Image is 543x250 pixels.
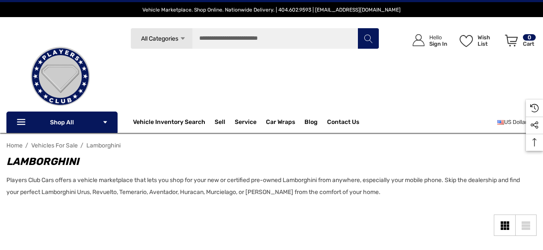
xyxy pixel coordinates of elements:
[6,174,528,198] p: Players Club Cars offers a vehicle marketplace that lets you shop for your new or certified pre-o...
[501,26,537,59] a: Cart with 0 items
[456,26,501,55] a: Wish List Wish List
[16,118,29,127] svg: Icon Line
[141,35,178,42] span: All Categories
[102,119,108,125] svg: Icon Arrow Down
[523,41,536,47] p: Cart
[6,154,528,169] h1: Lamborghini
[403,26,452,55] a: Sign in
[266,114,304,131] a: Car Wraps
[429,34,447,41] p: Hello
[180,35,186,42] svg: Icon Arrow Down
[235,118,257,128] a: Service
[505,35,518,47] svg: Review Your Cart
[478,34,500,47] p: Wish List
[530,104,539,112] svg: Recently Viewed
[133,118,205,128] a: Vehicle Inventory Search
[304,118,318,128] a: Blog
[515,215,537,236] a: List View
[215,118,225,128] span: Sell
[266,118,295,128] span: Car Wraps
[327,118,359,128] a: Contact Us
[142,7,401,13] span: Vehicle Marketplace. Shop Online. Nationwide Delivery. | 404.602.9593 | [EMAIL_ADDRESS][DOMAIN_NAME]
[526,138,543,147] svg: Top
[413,34,425,46] svg: Icon User Account
[130,28,192,49] a: All Categories Icon Arrow Down Icon Arrow Up
[530,121,539,129] svg: Social Media
[497,114,537,131] a: USD
[86,142,121,149] a: Lamborghini
[357,28,379,49] button: Search
[18,34,103,119] img: Players Club | Cars For Sale
[460,35,473,47] svg: Wish List
[6,142,23,149] a: Home
[494,215,515,236] a: Grid View
[6,138,537,153] nav: Breadcrumb
[523,34,536,41] p: 0
[215,114,235,131] a: Sell
[429,41,447,47] p: Sign In
[6,112,118,133] p: Shop All
[31,142,78,149] a: Vehicles For Sale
